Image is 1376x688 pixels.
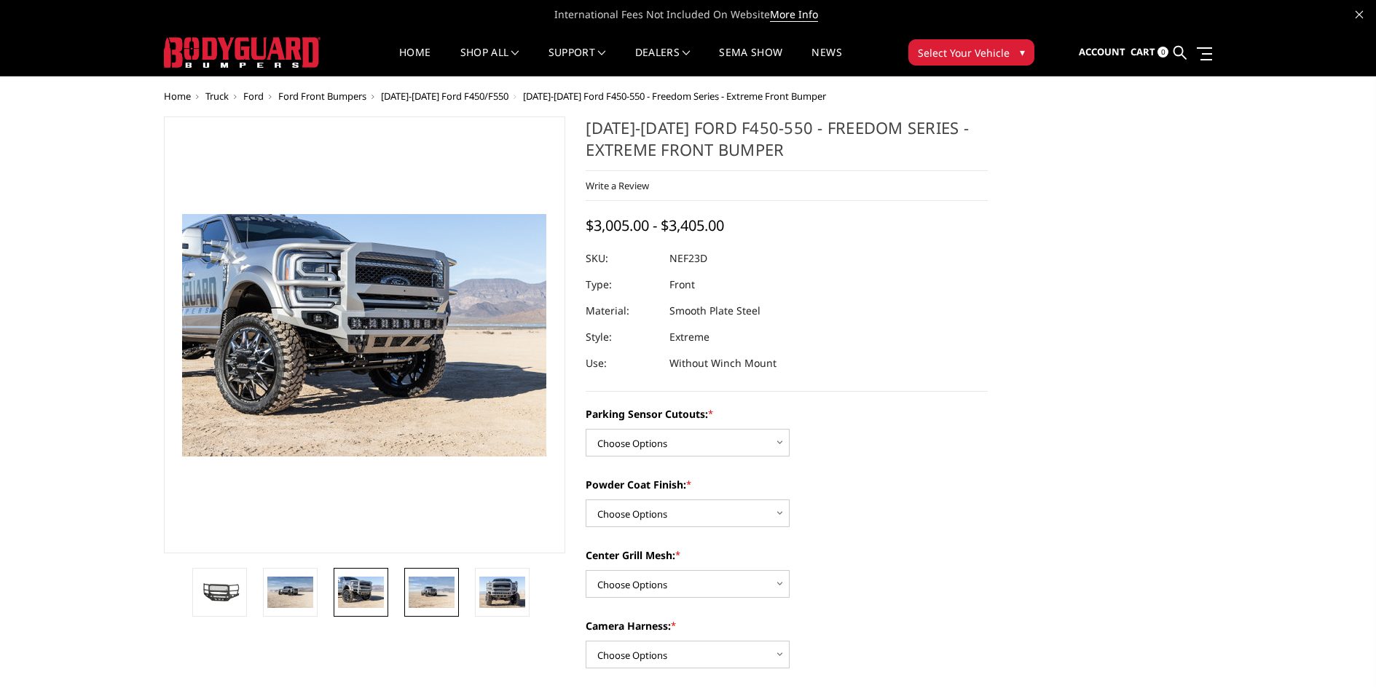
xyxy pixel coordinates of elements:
a: Home [164,90,191,103]
dt: Material: [586,298,658,324]
img: 2023-2025 Ford F450-550 - Freedom Series - Extreme Front Bumper [267,577,313,607]
h1: [DATE]-[DATE] Ford F450-550 - Freedom Series - Extreme Front Bumper [586,116,988,171]
a: Account [1079,33,1125,72]
a: Support [549,47,606,76]
a: Dealers [635,47,691,76]
span: Cart [1131,45,1155,58]
dd: Front [669,272,695,298]
a: Home [399,47,431,76]
img: 2023-2025 Ford F450-550 - Freedom Series - Extreme Front Bumper [409,577,455,607]
button: Select Your Vehicle [908,39,1034,66]
a: Cart 0 [1131,33,1168,72]
span: [DATE]-[DATE] Ford F450-550 - Freedom Series - Extreme Front Bumper [523,90,826,103]
label: Center Grill Mesh: [586,547,988,563]
dt: Type: [586,272,658,298]
a: 2023-2025 Ford F450-550 - Freedom Series - Extreme Front Bumper [164,116,566,553]
dd: Without Winch Mount [669,350,777,376]
span: Account [1079,45,1125,58]
label: Parking Sensor Cutouts: [586,406,988,422]
a: Ford [243,90,264,103]
span: $3,005.00 - $3,405.00 [586,216,724,235]
span: 0 [1157,47,1168,58]
dt: Style: [586,324,658,350]
a: shop all [460,47,519,76]
dt: Use: [586,350,658,376]
iframe: Chat Widget [1303,618,1376,688]
a: SEMA Show [719,47,782,76]
img: 2023-2025 Ford F450-550 - Freedom Series - Extreme Front Bumper [197,580,243,604]
a: Write a Review [586,179,649,192]
dt: SKU: [586,245,658,272]
span: Select Your Vehicle [918,45,1010,60]
img: 2023-2025 Ford F450-550 - Freedom Series - Extreme Front Bumper [479,577,525,607]
a: Ford Front Bumpers [278,90,366,103]
label: Camera Harness: [586,618,988,633]
a: More Info [770,7,818,22]
img: BODYGUARD BUMPERS [164,37,321,68]
a: News [811,47,841,76]
dd: Smooth Plate Steel [669,298,760,324]
a: [DATE]-[DATE] Ford F450/F550 [381,90,508,103]
dd: NEF23D [669,245,707,272]
img: 2023-2025 Ford F450-550 - Freedom Series - Extreme Front Bumper [338,577,384,607]
a: Truck [205,90,229,103]
dd: Extreme [669,324,709,350]
span: ▾ [1020,44,1025,60]
label: Powder Coat Finish: [586,477,988,492]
